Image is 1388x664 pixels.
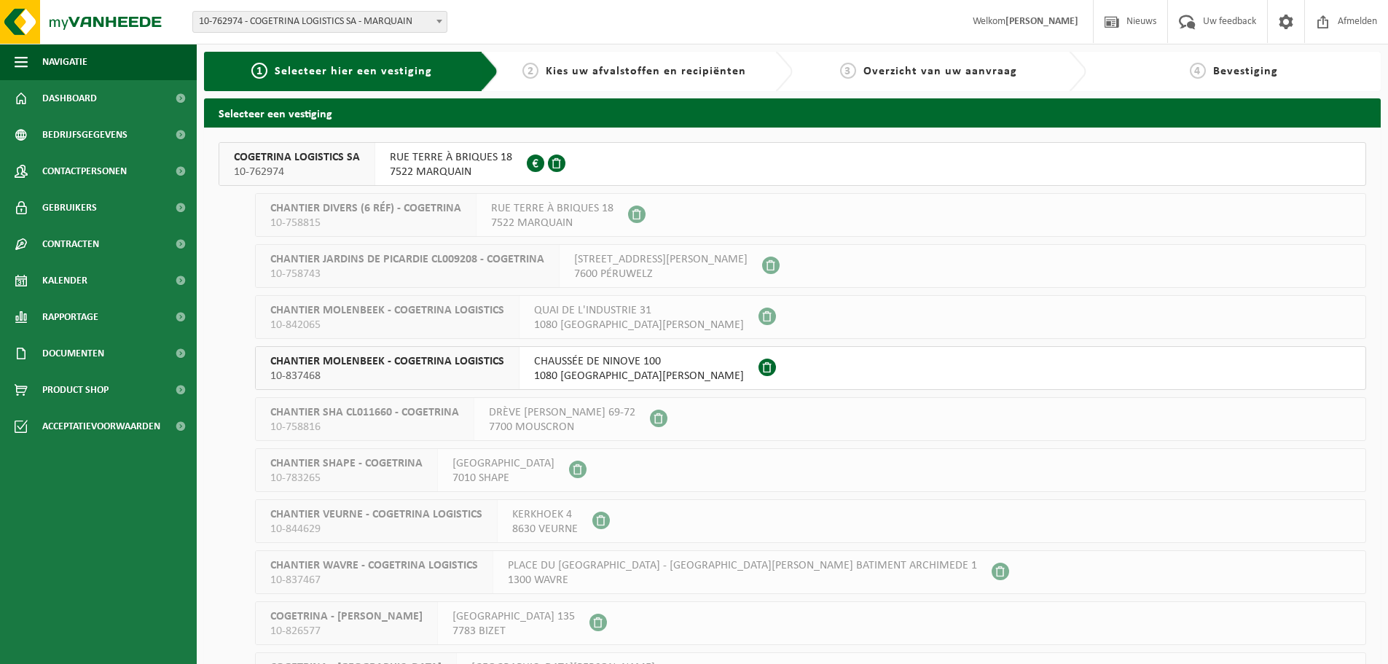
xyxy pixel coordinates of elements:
span: 7600 PÉRUWELZ [574,267,748,281]
span: Product Shop [42,372,109,408]
span: 1080 [GEOGRAPHIC_DATA][PERSON_NAME] [534,369,744,383]
span: 10-758816 [270,420,459,434]
span: COGETRINA LOGISTICS SA [234,150,360,165]
span: CHANTIER MOLENBEEK - COGETRINA LOGISTICS [270,303,504,318]
span: 7522 MARQUAIN [390,165,512,179]
span: CHANTIER WAVRE - COGETRINA LOGISTICS [270,558,478,573]
span: Overzicht van uw aanvraag [863,66,1017,77]
span: RUE TERRE À BRIQUES 18 [491,201,613,216]
span: 3 [840,63,856,79]
span: QUAI DE L'INDUSTRIE 31 [534,303,744,318]
span: 8630 VEURNE [512,522,578,536]
span: Kalender [42,262,87,299]
span: 7700 MOUSCRON [489,420,635,434]
span: 10-837468 [270,369,504,383]
h2: Selecteer een vestiging [204,98,1381,127]
span: CHAUSSÉE DE NINOVE 100 [534,354,744,369]
span: 7522 MARQUAIN [491,216,613,230]
span: Selecteer hier een vestiging [275,66,432,77]
span: 10-837467 [270,573,478,587]
span: 7783 BIZET [452,624,575,638]
span: Bevestiging [1213,66,1278,77]
button: COGETRINA LOGISTICS SA 10-762974 RUE TERRE À BRIQUES 187522 MARQUAIN [219,142,1366,186]
span: CHANTIER SHA CL011660 - COGETRINA [270,405,459,420]
span: 10-762974 - COGETRINA LOGISTICS SA - MARQUAIN [192,11,447,33]
strong: [PERSON_NAME] [1005,16,1078,27]
span: Bedrijfsgegevens [42,117,128,153]
span: Contracten [42,226,99,262]
span: RUE TERRE À BRIQUES 18 [390,150,512,165]
span: CHANTIER SHAPE - COGETRINA [270,456,423,471]
span: Navigatie [42,44,87,80]
span: [GEOGRAPHIC_DATA] 135 [452,609,575,624]
span: Kies uw afvalstoffen en recipiënten [546,66,746,77]
span: Documenten [42,335,104,372]
span: 10-762974 [234,165,360,179]
span: COGETRINA - [PERSON_NAME] [270,609,423,624]
span: Gebruikers [42,190,97,226]
span: KERKHOEK 4 [512,507,578,522]
span: 10-783265 [270,471,423,485]
span: 10-762974 - COGETRINA LOGISTICS SA - MARQUAIN [193,12,447,32]
span: 1 [251,63,267,79]
span: 7010 SHAPE [452,471,554,485]
span: 1300 WAVRE [508,573,977,587]
button: CHANTIER MOLENBEEK - COGETRINA LOGISTICS 10-837468 CHAUSSÉE DE NINOVE 1001080 [GEOGRAPHIC_DATA][P... [255,346,1366,390]
span: 10-844629 [270,522,482,536]
span: 2 [522,63,538,79]
span: 10-842065 [270,318,504,332]
span: DRÈVE [PERSON_NAME] 69-72 [489,405,635,420]
span: Acceptatievoorwaarden [42,408,160,445]
span: 10-826577 [270,624,423,638]
span: PLACE DU [GEOGRAPHIC_DATA] - [GEOGRAPHIC_DATA][PERSON_NAME] BATIMENT ARCHIMEDE 1 [508,558,977,573]
span: CHANTIER MOLENBEEK - COGETRINA LOGISTICS [270,354,504,369]
span: Contactpersonen [42,153,127,190]
span: CHANTIER JARDINS DE PICARDIE CL009208 - COGETRINA [270,252,544,267]
span: [STREET_ADDRESS][PERSON_NAME] [574,252,748,267]
span: Rapportage [42,299,98,335]
span: [GEOGRAPHIC_DATA] [452,456,554,471]
span: 1080 [GEOGRAPHIC_DATA][PERSON_NAME] [534,318,744,332]
span: CHANTIER DIVERS (6 RÉF) - COGETRINA [270,201,461,216]
span: 10-758815 [270,216,461,230]
span: Dashboard [42,80,97,117]
span: 4 [1190,63,1206,79]
span: 10-758743 [270,267,544,281]
span: CHANTIER VEURNE - COGETRINA LOGISTICS [270,507,482,522]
